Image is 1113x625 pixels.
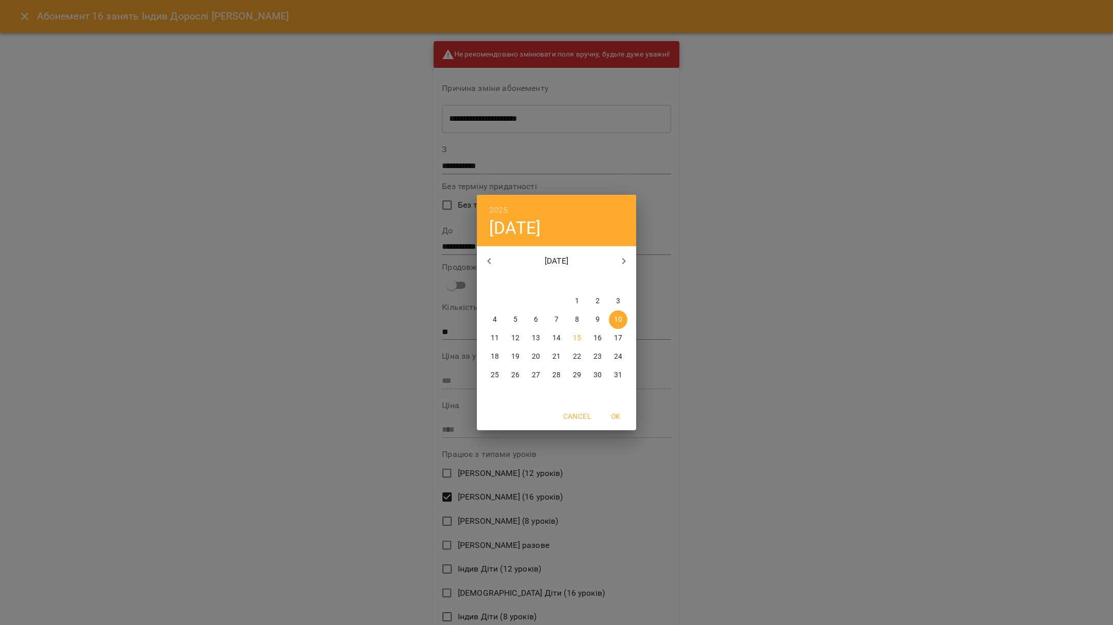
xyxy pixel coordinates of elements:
[614,315,622,325] p: 10
[573,352,581,362] p: 22
[511,333,520,343] p: 12
[532,370,540,380] p: 27
[568,277,586,287] span: Fr
[614,352,622,362] p: 24
[609,292,627,310] button: 3
[573,333,581,343] p: 15
[527,277,545,287] span: We
[563,410,591,422] span: Cancel
[486,277,504,287] span: Mo
[506,310,525,329] button: 5
[552,333,561,343] p: 14
[616,296,620,306] p: 3
[559,407,595,426] button: Cancel
[532,352,540,362] p: 20
[486,329,504,347] button: 11
[511,352,520,362] p: 19
[593,370,602,380] p: 30
[532,333,540,343] p: 13
[568,366,586,384] button: 29
[547,310,566,329] button: 7
[486,347,504,366] button: 18
[554,315,559,325] p: 7
[568,347,586,366] button: 22
[588,277,607,287] span: Sa
[489,217,541,238] button: [DATE]
[588,347,607,366] button: 23
[568,292,586,310] button: 1
[575,296,579,306] p: 1
[547,347,566,366] button: 21
[486,366,504,384] button: 25
[502,255,612,267] p: [DATE]
[588,310,607,329] button: 9
[506,277,525,287] span: Tu
[599,407,632,426] button: OK
[527,347,545,366] button: 20
[568,329,586,347] button: 15
[547,277,566,287] span: Th
[588,329,607,347] button: 16
[573,370,581,380] p: 29
[527,310,545,329] button: 6
[506,347,525,366] button: 19
[506,366,525,384] button: 26
[609,329,627,347] button: 17
[603,410,628,422] span: OK
[588,366,607,384] button: 30
[491,333,499,343] p: 11
[593,352,602,362] p: 23
[547,366,566,384] button: 28
[491,370,499,380] p: 25
[614,333,622,343] p: 17
[596,296,600,306] p: 2
[568,310,586,329] button: 8
[486,310,504,329] button: 4
[609,277,627,287] span: Su
[609,310,627,329] button: 10
[547,329,566,347] button: 14
[609,347,627,366] button: 24
[575,315,579,325] p: 8
[513,315,517,325] p: 5
[527,329,545,347] button: 13
[614,370,622,380] p: 31
[552,370,561,380] p: 28
[609,366,627,384] button: 31
[527,366,545,384] button: 27
[596,315,600,325] p: 9
[511,370,520,380] p: 26
[506,329,525,347] button: 12
[588,292,607,310] button: 2
[491,352,499,362] p: 18
[593,333,602,343] p: 16
[493,315,497,325] p: 4
[534,315,538,325] p: 6
[489,203,508,217] button: 2025
[552,352,561,362] p: 21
